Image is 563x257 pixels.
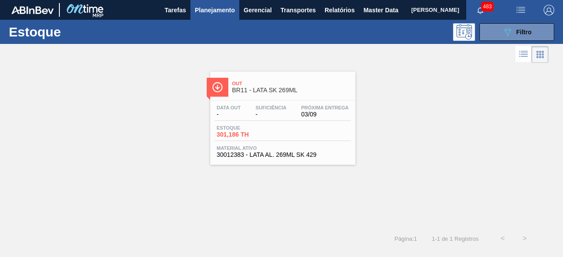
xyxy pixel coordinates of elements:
[212,82,223,93] img: Ícone
[256,111,286,118] span: -
[301,105,349,110] span: Próxima Entrega
[232,87,351,94] span: BR11 - LATA SK 269ML
[363,5,398,15] span: Master Data
[325,5,355,15] span: Relatórios
[232,81,351,86] span: Out
[256,105,286,110] span: Suficiência
[281,5,316,15] span: Transportes
[479,23,554,41] button: Filtro
[453,23,475,41] div: Pogramando: nenhum usuário selecionado
[217,131,278,138] span: 301,186 TH
[430,235,479,242] span: 1 - 1 de 1 Registros
[481,2,494,11] span: 483
[515,46,532,63] div: Visão em Lista
[217,125,278,130] span: Estoque
[395,235,417,242] span: Página : 1
[492,228,514,250] button: <
[217,105,241,110] span: Data out
[217,152,349,158] span: 30012383 - LATA AL. 269ML SK 429
[244,5,272,15] span: Gerencial
[11,6,54,14] img: TNhmsLtSVTkK8tSr43FrP2fwEKptu5GPRR3wAAAABJRU5ErkJggg==
[544,5,554,15] img: Logout
[466,4,494,16] button: Notificações
[217,111,241,118] span: -
[532,46,548,63] div: Visão em Cards
[217,145,349,151] span: Material ativo
[516,29,532,36] span: Filtro
[204,65,360,165] a: ÍconeOutBR11 - LATA SK 269MLData out-Suficiência-Próxima Entrega03/09Estoque301,186 THMaterial at...
[515,5,526,15] img: userActions
[195,5,235,15] span: Planejamento
[514,228,536,250] button: >
[301,111,349,118] span: 03/09
[9,27,130,37] h1: Estoque
[165,5,186,15] span: Tarefas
